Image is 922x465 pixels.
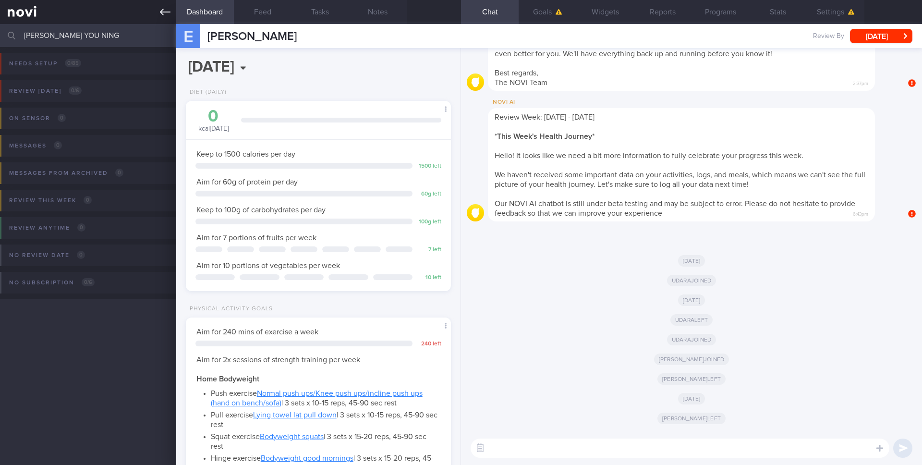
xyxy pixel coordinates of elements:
span: 0 [77,251,85,259]
span: [PERSON_NAME] left [657,413,726,424]
span: [DATE] [678,255,705,267]
span: Hello! It looks like we need a bit more information to fully celebrate your progress this week. [495,152,803,159]
div: 10 left [417,274,441,281]
li: Squat exercise | 3 sets x 15-20 reps, 45-90 sec rest [211,429,440,451]
span: 0 [77,223,85,232]
div: Needs setup [7,57,84,70]
span: Aim for 7 portions of fruits per week [196,234,316,242]
a: Bodyweight squats [260,433,324,441]
span: Udara joined [667,275,716,286]
div: Review anytime [7,221,88,234]
span: Aim for 2x sessions of strength training per week [196,356,360,364]
strong: Home Bodyweight [196,375,259,383]
a: Bodyweight good mornings [261,454,353,462]
span: 0 [115,169,123,177]
span: 2:37pm [853,78,868,87]
span: The NOVI Team [495,79,547,86]
span: Aim for 240 mins of exercise a week [196,328,318,336]
div: kcal [DATE] [195,108,231,134]
span: Udara joined [667,334,716,345]
div: NOVI AI [488,97,904,108]
div: 60 g left [417,191,441,198]
span: 0 [84,196,92,204]
div: Review this week [7,194,94,207]
span: Aim for 60g of protein per day [196,178,298,186]
a: Normal push ups/Knee push ups/incline push ups (hand on bench/sofa) [211,390,423,407]
div: Messages [7,139,64,152]
span: Keep to 1500 calories per day [196,150,295,158]
span: 0 [58,114,66,122]
div: Physical Activity Goals [186,306,273,313]
span: [PERSON_NAME] [207,31,297,42]
span: Aim for 10 portions of vegetables per week [196,262,340,269]
li: Push exercise | 3 sets x 10-15 reps, 45-90 sec rest [211,386,440,408]
div: 0 [195,108,231,125]
a: Lying towel lat pull down [253,411,337,419]
span: We haven't received some important data on your activities, logs, and meals, which means we can't... [495,171,865,188]
span: [DATE] [678,294,705,306]
span: [DATE] [678,393,705,404]
span: [PERSON_NAME] joined [654,354,729,365]
div: Diet (Daily) [186,89,227,96]
span: Keep to 100g of carbohydrates per day [196,206,326,214]
span: 6:43pm [853,208,868,218]
span: Our NOVI AI chatbot is still under beta testing and may be subject to error. Please do not hesita... [495,200,855,217]
span: Udara left [670,314,713,326]
span: Review Week: [DATE] - [DATE] [495,113,594,121]
div: Review [DATE] [7,85,84,98]
span: 0 / 85 [65,59,81,67]
div: Messages from Archived [7,167,126,180]
div: 100 g left [417,219,441,226]
strong: This Week's Health Journey [497,133,592,140]
div: E [170,18,206,55]
span: 0 / 6 [69,86,82,95]
span: Best regards, [495,69,538,77]
li: Pull exercise | 3 sets x 10-15 reps, 45-90 sec rest [211,408,440,429]
span: 0 / 6 [82,278,95,286]
span: [PERSON_NAME] left [657,373,726,385]
div: No subscription [7,276,97,289]
div: 1500 left [417,163,441,170]
span: 0 [54,141,62,149]
div: 7 left [417,246,441,254]
span: Review By [813,32,844,41]
div: On sensor [7,112,68,125]
div: 240 left [417,341,441,348]
button: [DATE] [850,29,912,43]
div: No review date [7,249,87,262]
